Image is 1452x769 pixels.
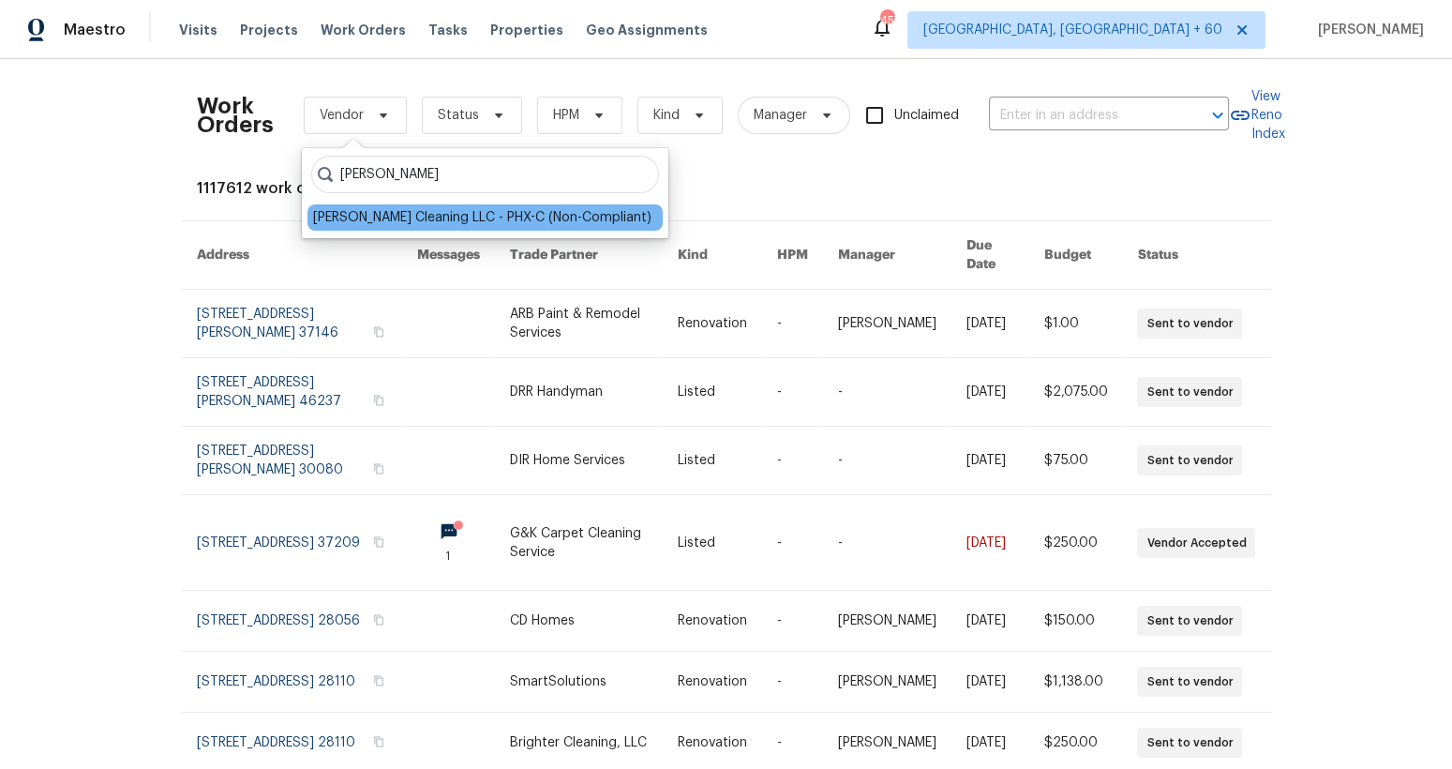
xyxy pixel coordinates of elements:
td: DRR Handyman [495,358,663,427]
span: Status [438,106,479,125]
td: - [823,427,951,495]
td: Renovation [663,591,762,652]
h2: Work Orders [197,97,274,134]
span: Geo Assignments [586,21,708,39]
td: Listed [663,495,762,591]
span: Vendor [320,106,364,125]
td: Renovation [663,652,762,713]
th: Status [1122,221,1270,290]
td: - [762,290,823,358]
span: Kind [653,106,680,125]
span: Properties [490,21,563,39]
td: [PERSON_NAME] [823,652,951,713]
span: [GEOGRAPHIC_DATA], [GEOGRAPHIC_DATA] + 60 [923,21,1222,39]
td: [PERSON_NAME] [823,591,951,652]
a: View Reno Index [1229,87,1285,143]
span: HPM [553,106,579,125]
td: - [823,495,951,591]
span: [PERSON_NAME] [1310,21,1424,39]
td: CD Homes [495,591,663,652]
th: Kind [663,221,762,290]
td: ARB Paint & Remodel Services [495,290,663,358]
th: Manager [823,221,951,290]
td: - [762,358,823,427]
span: Work Orders [321,21,406,39]
td: Listed [663,427,762,495]
input: Enter in an address [989,101,1176,130]
td: Renovation [663,290,762,358]
td: - [762,427,823,495]
span: Visits [179,21,217,39]
div: 1117612 work orders [197,179,1256,198]
button: Copy Address [370,733,387,750]
div: [PERSON_NAME] Cleaning LLC - PHX-C (Non-Compliant) [313,208,651,227]
th: Messages [402,221,495,290]
td: [PERSON_NAME] [823,290,951,358]
button: Copy Address [370,672,387,689]
th: Budget [1028,221,1122,290]
span: Manager [754,106,807,125]
th: HPM [762,221,823,290]
span: Tasks [428,23,468,37]
td: SmartSolutions [495,652,663,713]
td: - [762,495,823,591]
th: Due Date [951,221,1029,290]
span: Maestro [64,21,126,39]
button: Open [1205,102,1231,128]
span: Unclaimed [894,106,959,126]
button: Copy Address [370,324,387,340]
span: Projects [240,21,298,39]
button: Copy Address [370,611,387,628]
button: Copy Address [370,392,387,409]
div: 457 [880,11,893,30]
th: Trade Partner [495,221,663,290]
td: - [823,358,951,427]
th: Address [182,221,402,290]
td: G&K Carpet Cleaning Service [495,495,663,591]
td: DIR Home Services [495,427,663,495]
td: Listed [663,358,762,427]
button: Copy Address [370,534,387,550]
button: Copy Address [370,460,387,477]
td: - [762,591,823,652]
td: - [762,652,823,713]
